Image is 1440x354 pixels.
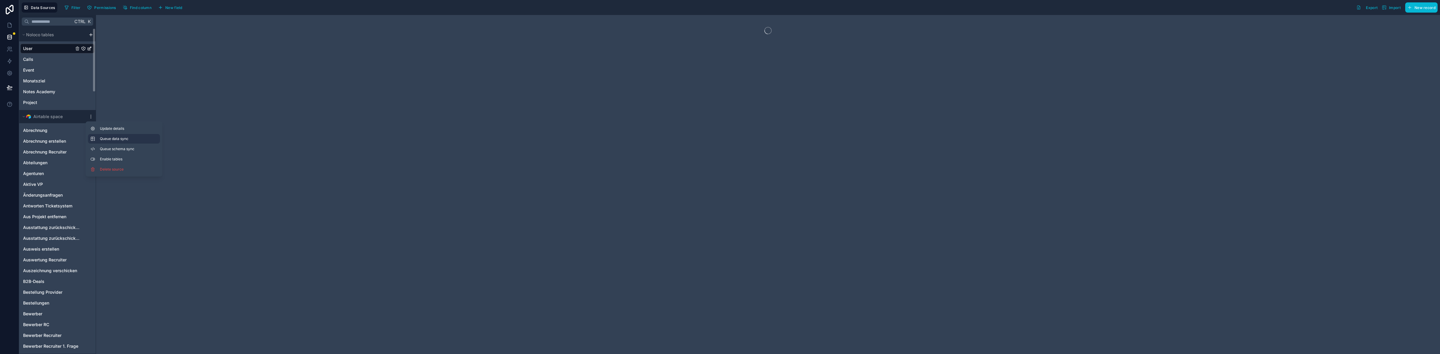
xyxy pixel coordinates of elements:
span: Monatsziel [23,78,45,84]
div: Monatsziel [20,76,94,86]
div: Antworten Ticketsystem [20,201,94,211]
button: Permissions [85,3,118,12]
span: Project [23,100,37,106]
span: Find column [130,5,151,10]
span: B2B-Deals [23,278,44,284]
span: Ctrl [74,18,86,25]
span: Abrechnung Recruiter [23,149,67,155]
span: Queue data sync [100,136,143,141]
span: Permissions [94,5,116,10]
span: Abrechnung erstellen [23,138,66,144]
span: Update details [100,126,157,131]
span: New field [165,5,182,10]
span: Bewerber Recruiter 1. Frage [23,343,78,349]
div: Auszeichnung verschicken [20,266,94,275]
div: Bewerber RC [20,320,94,329]
div: Auswertung Recruiter [20,255,94,265]
span: Abrechnung [23,127,47,133]
a: Permissions [85,3,120,12]
span: Calls [23,56,33,62]
span: Delete source [100,167,143,172]
div: B2B-Deals [20,277,94,286]
span: Aktive VP [23,181,43,187]
div: scrollable content [19,28,96,354]
div: Bewerber Recruiter 1. Frage [20,341,94,351]
span: Queue schema sync [100,147,143,151]
div: Event [20,65,94,75]
div: Abrechnung [20,126,94,135]
div: Ausweis erstellen [20,244,94,254]
button: New record [1405,2,1438,13]
span: K [87,19,91,24]
button: New field [156,3,184,12]
span: Ausstattung zurückschicken [23,225,80,231]
div: Agenturen [20,169,94,178]
span: Noloco tables [26,32,54,38]
div: Project [20,98,94,107]
button: Enable tables [88,154,160,164]
div: Aus Projekt entfernen [20,212,94,222]
a: New record [1403,2,1438,13]
span: Änderungsanfragen [23,192,63,198]
div: Aktive VP [20,180,94,189]
span: Aus Projekt entfernen [23,214,66,220]
span: Auswertung Recruiter [23,257,67,263]
span: Antworten Ticketsystem [23,203,72,209]
button: Data Sources [22,2,57,13]
span: Auszeichnung verschicken [23,268,77,274]
button: Queue data sync [88,134,160,144]
button: Airtable LogoAirtable space [20,112,86,121]
div: Abteilungen [20,158,94,168]
button: Queue schema sync [88,144,160,154]
span: Agenturen [23,171,44,177]
button: Find column [121,3,154,12]
div: Calls [20,55,94,64]
span: Data Sources [31,5,55,10]
span: Import [1389,5,1401,10]
div: Bewerber [20,309,94,319]
span: Event [23,67,34,73]
div: Bestellungen [20,298,94,308]
span: Ausweis erstellen [23,246,59,252]
button: Export [1354,2,1380,13]
span: Bewerber RC [23,322,49,328]
span: Bestellung Provider [23,289,62,295]
button: Delete source [88,165,160,174]
span: Bewerber [23,311,42,317]
span: User [23,46,32,52]
div: Notes Academy [20,87,94,97]
span: New record [1414,5,1435,10]
span: Enable tables [100,157,157,162]
button: Update details [88,124,160,133]
span: Abteilungen [23,160,47,166]
img: Airtable Logo [26,114,31,119]
span: Airtable space [33,114,63,120]
div: Bewerber Recruiter [20,331,94,340]
span: Export [1366,5,1378,10]
div: Ausstattung zurückschicken [20,223,94,232]
div: Abrechnung Recruiter [20,147,94,157]
span: Notes Academy [23,89,55,95]
div: Bestellung Provider [20,287,94,297]
div: Abrechnung erstellen [20,136,94,146]
button: Noloco tables [20,31,86,39]
button: Import [1380,2,1403,13]
span: Ausstattung zurückschicken Artikel [23,235,80,241]
div: User [20,44,94,53]
button: Filter [62,3,83,12]
div: Ausstattung zurückschicken Artikel [20,234,94,243]
span: Bewerber Recruiter [23,332,61,338]
span: Filter [71,5,81,10]
div: Änderungsanfragen [20,190,94,200]
span: Bestellungen [23,300,49,306]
